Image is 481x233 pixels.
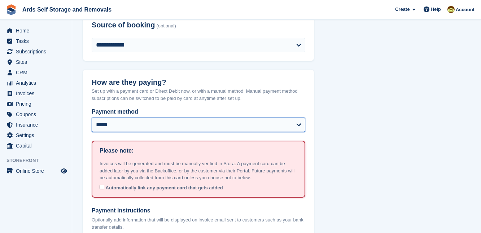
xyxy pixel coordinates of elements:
[4,57,68,67] a: menu
[4,67,68,78] a: menu
[16,141,59,151] span: Capital
[16,67,59,78] span: CRM
[16,120,59,130] span: Insurance
[4,88,68,98] a: menu
[16,130,59,140] span: Settings
[16,47,59,57] span: Subscriptions
[100,146,134,155] h1: Please note:
[16,26,59,36] span: Home
[16,166,59,176] span: Online Store
[106,185,223,190] span: Automatically link any payment card that gets added
[92,216,305,230] p: Optionally add information that will be displayed on invoice email sent to customers such as your...
[16,36,59,46] span: Tasks
[16,57,59,67] span: Sites
[447,6,455,13] img: Mark McFerran
[16,78,59,88] span: Analytics
[4,166,68,176] a: menu
[4,26,68,36] a: menu
[92,21,155,29] span: Source of booking
[19,4,114,16] a: Ards Self Storage and Removals
[16,109,59,119] span: Coupons
[4,47,68,57] a: menu
[60,167,68,175] a: Preview store
[4,120,68,130] a: menu
[92,107,305,116] label: Payment method
[4,36,68,46] a: menu
[456,6,475,13] span: Account
[4,99,68,109] a: menu
[4,141,68,151] a: menu
[157,23,176,29] span: (optional)
[16,99,59,109] span: Pricing
[6,4,17,15] img: stora-icon-8386f47178a22dfd0bd8f6a31ec36ba5ce8667c1dd55bd0f319d3a0aa187defe.svg
[100,160,297,181] p: Invoices will be generated and must be manually verified in Stora. A payment card can be added la...
[395,6,410,13] span: Create
[92,78,305,87] h2: How are they paying?
[431,6,441,13] span: Help
[92,206,305,215] label: Payment instructions
[6,157,72,164] span: Storefront
[4,130,68,140] a: menu
[4,78,68,88] a: menu
[4,109,68,119] a: menu
[16,88,59,98] span: Invoices
[92,88,305,102] p: Set up with a payment card or Direct Debit now, or with a manual method. Manual payment method su...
